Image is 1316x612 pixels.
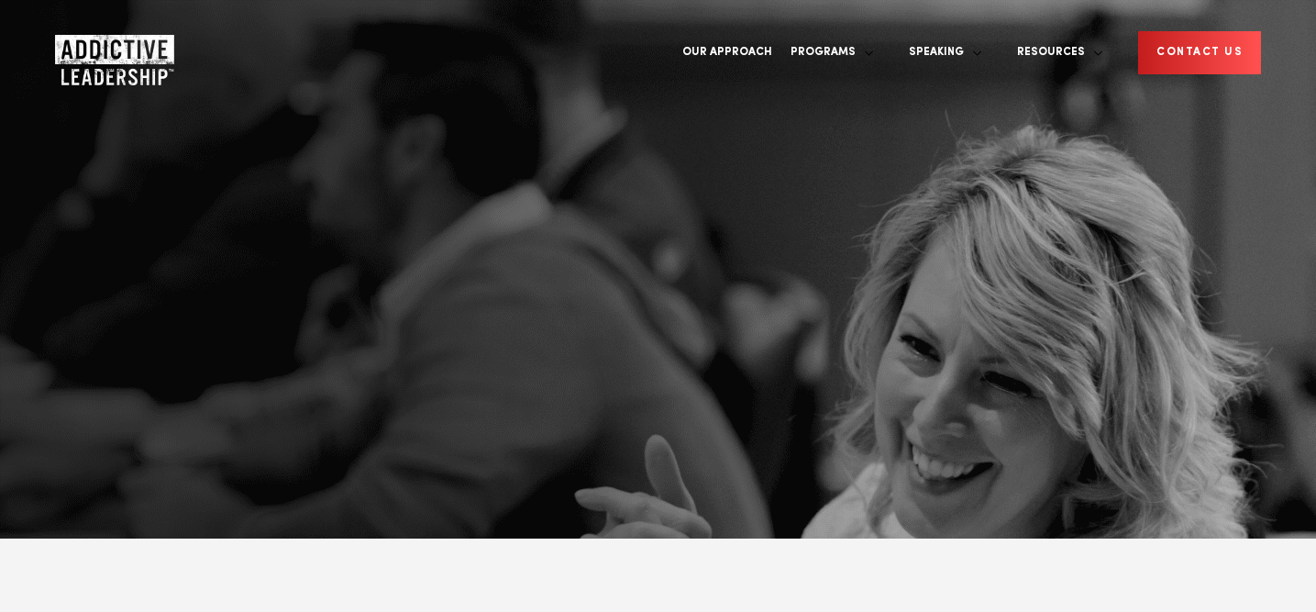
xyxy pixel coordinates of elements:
a: Speaking [900,18,982,87]
a: Resources [1008,18,1103,87]
a: Programs [781,18,874,87]
a: CONTACT US [1138,31,1261,74]
a: Our Approach [673,18,781,87]
a: Home [55,35,165,72]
